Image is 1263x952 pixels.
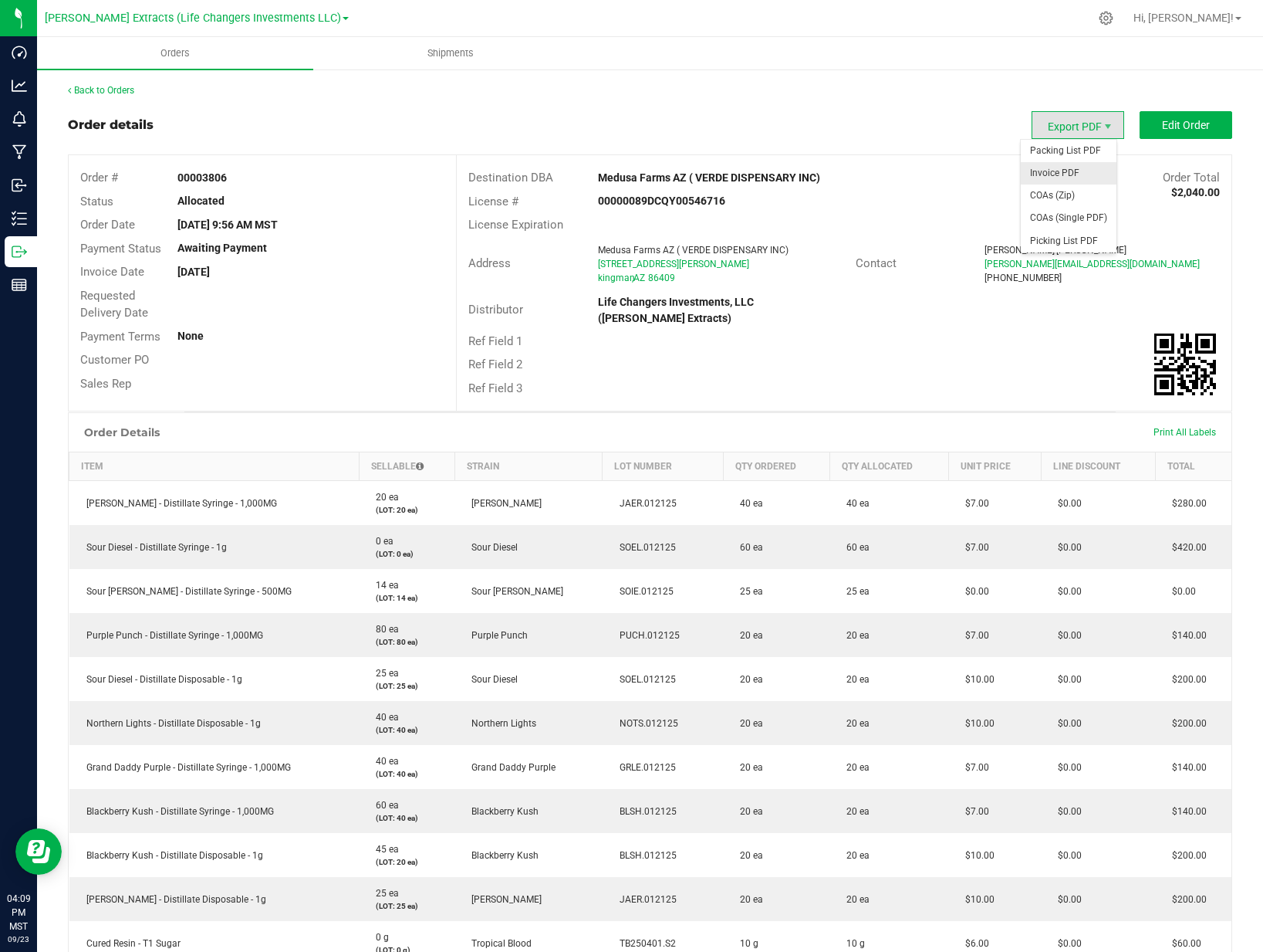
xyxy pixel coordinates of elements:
span: Edit Order [1162,119,1210,131]
span: [PERSON_NAME] Extracts (Life Changers Investments LLC) [45,12,341,25]
span: $7.00 [957,630,989,641]
span: Purple Punch - Distillate Syringe - 1,000MG [79,630,263,641]
p: (LOT: 40 ea) [368,812,445,824]
inline-svg: Monitoring [12,111,27,127]
inline-svg: Outbound [12,244,27,259]
inline-svg: Analytics [12,78,27,93]
span: 60 ea [732,542,763,553]
span: $0.00 [1050,542,1082,553]
span: $200.00 [1164,894,1207,905]
strong: 00000089DCQY00546716 [598,195,725,207]
span: Hi, [PERSON_NAME]! [1133,12,1234,24]
img: Scan me! [1154,334,1216,395]
strong: None [177,330,204,342]
h1: Order Details [84,426,160,439]
span: PUCH.012125 [612,630,680,641]
span: Export PDF [1032,111,1124,139]
a: Back to Orders [68,85,134,96]
span: $420.00 [1164,542,1207,553]
span: $7.00 [957,806,989,817]
span: $10.00 [957,850,995,861]
p: (LOT: 14 ea) [368,592,445,604]
span: Blackberry Kush - Distillate Disposable - 1g [79,850,263,861]
span: 25 ea [839,586,870,597]
p: (LOT: 25 ea) [368,680,445,692]
th: Lot Number [603,452,724,481]
span: 80 ea [368,624,399,635]
span: Medusa Farms AZ ( VERDE DISPENSARY INC) [598,245,789,256]
span: 20 ea [732,850,763,861]
inline-svg: Dashboard [12,45,27,60]
span: $280.00 [1164,498,1207,509]
span: GRLE.012125 [612,762,676,773]
span: Sour Diesel [464,674,518,685]
span: Picking List PDF [1021,230,1116,252]
span: Payment Terms [80,330,160,344]
span: $60.00 [1164,938,1201,949]
inline-svg: Manufacturing [12,144,27,160]
span: 14 ea [368,580,399,591]
span: Distributor [468,303,523,317]
span: Blackberry Kush [464,806,539,817]
span: 25 ea [732,586,763,597]
span: 20 ea [732,630,763,641]
span: 20 ea [839,894,870,905]
strong: Allocated [177,195,225,207]
span: $0.00 [1050,806,1082,817]
span: $7.00 [957,762,989,773]
span: Order # [80,171,118,185]
span: TB250401.S2 [612,938,676,949]
span: JAER.012125 [612,894,677,905]
span: Grand Daddy Purple [464,762,556,773]
span: $140.00 [1164,630,1207,641]
span: [STREET_ADDRESS][PERSON_NAME] [598,259,749,269]
span: kingman [598,273,635,283]
span: $0.00 [1050,850,1082,861]
th: Unit Price [948,452,1041,481]
span: 40 ea [368,712,399,723]
span: 20 ea [839,674,870,685]
span: $140.00 [1164,806,1207,817]
span: $0.00 [1050,938,1082,949]
strong: Medusa Farms AZ ( VERDE DISPENSARY INC) [598,171,820,184]
p: (LOT: 20 ea) [368,856,445,868]
li: COAs (Single PDF) [1021,207,1116,229]
span: 40 ea [368,756,399,767]
li: Packing List PDF [1021,140,1116,162]
span: Sales Rep [80,377,131,391]
span: Shipments [407,46,495,60]
span: $6.00 [957,938,989,949]
span: Ref Field 1 [468,334,522,348]
span: 20 ea [732,718,763,729]
span: 20 ea [839,806,870,817]
span: 86409 [648,273,675,283]
span: [PERSON_NAME] [464,498,542,509]
div: Order details [68,116,154,134]
span: Status [80,195,113,208]
strong: [DATE] [177,266,210,278]
inline-svg: Inventory [12,211,27,226]
strong: Life Changers Investments, LLC ([PERSON_NAME] Extracts) [598,296,754,324]
inline-svg: Reports [12,277,27,293]
span: SOIE.012125 [612,586,674,597]
span: Northern Lights - Distillate Disposable - 1g [79,718,261,729]
span: $200.00 [1164,850,1207,861]
p: (LOT: 25 ea) [368,900,445,912]
strong: Awaiting Payment [177,242,267,254]
th: Qty Ordered [723,452,829,481]
qrcode: 00003806 [1154,334,1216,395]
span: $10.00 [957,718,995,729]
p: (LOT: 20 ea) [368,504,445,516]
span: [PERSON_NAME] [464,894,542,905]
span: Customer PO [80,353,149,367]
span: Contact [856,256,897,270]
span: Order Date [80,218,135,232]
span: 20 ea [732,674,763,685]
span: , [632,273,633,283]
th: Item [69,452,360,481]
span: [PERSON_NAME] - Distillate Disposable - 1g [79,894,266,905]
span: SOEL.012125 [612,674,676,685]
button: Edit Order [1140,111,1232,139]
